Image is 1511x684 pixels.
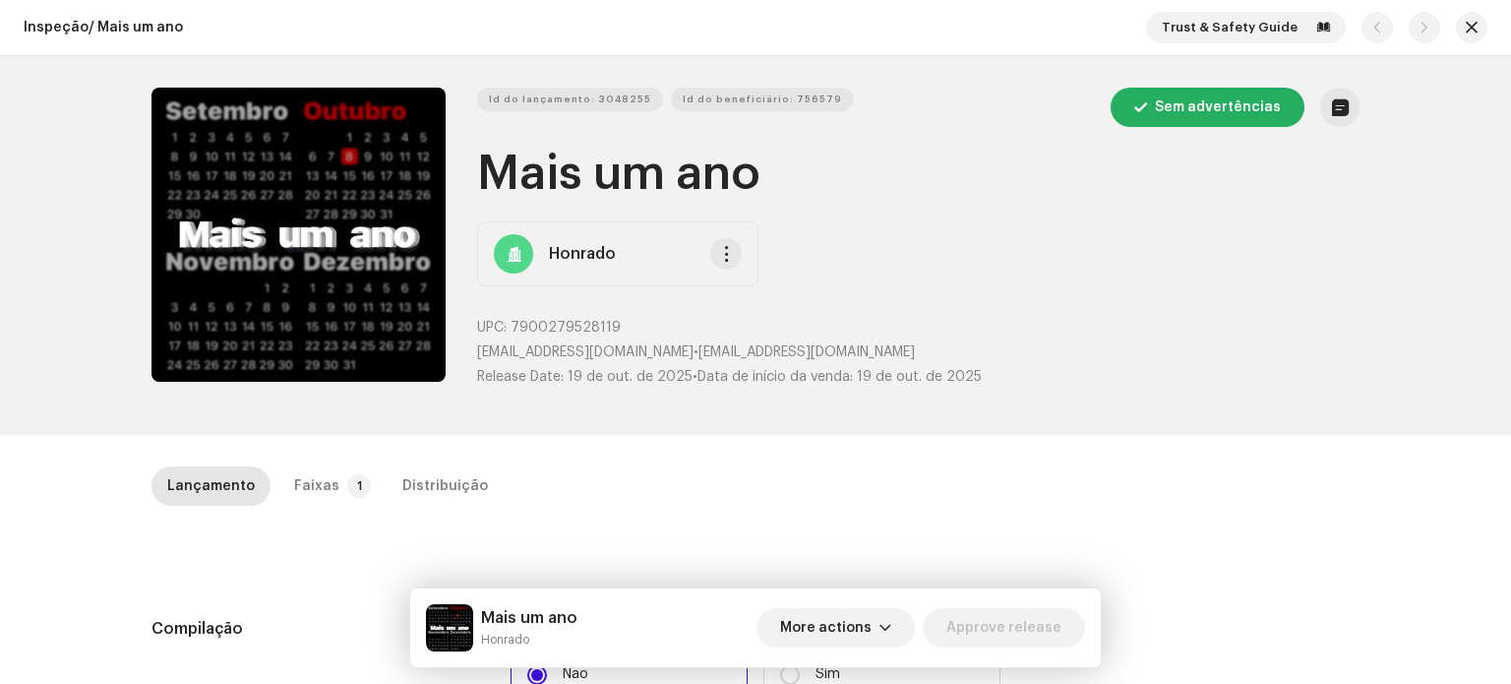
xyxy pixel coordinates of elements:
button: Id do lançamento: 3048255 [477,88,663,111]
span: More actions [780,608,872,648]
span: • [477,370,697,384]
div: Faixas [294,466,339,506]
small: Mais um ano [481,630,577,650]
img: 0b44058d-f9af-4dd8-9b66-d4e717e3b0b1 [426,604,473,652]
span: 19 de out. de 2025 [568,370,693,384]
span: UPC: [477,321,507,335]
span: [EMAIL_ADDRESS][DOMAIN_NAME] [698,345,915,359]
h1: Mais um ano [477,143,1360,206]
span: Data de início da venda: [697,370,853,384]
span: Id do lançamento: 3048255 [489,80,651,119]
button: Approve release [923,608,1085,648]
h5: Mais um ano [481,606,577,630]
button: More actions [756,608,915,648]
span: Release Date: [477,370,564,384]
span: Approve release [946,608,1061,648]
span: 19 de out. de 2025 [857,370,982,384]
button: Id do beneficiário: 756579 [671,88,854,111]
strong: Honrado [549,242,616,266]
p-badge: 1 [347,474,371,498]
div: Distribuição [402,466,488,506]
span: Id do beneficiário: 756579 [683,80,842,119]
span: 7900279528119 [511,321,621,335]
p: • [477,342,1360,363]
h5: Compilação [151,617,479,641]
span: [EMAIL_ADDRESS][DOMAIN_NAME] [477,345,694,359]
